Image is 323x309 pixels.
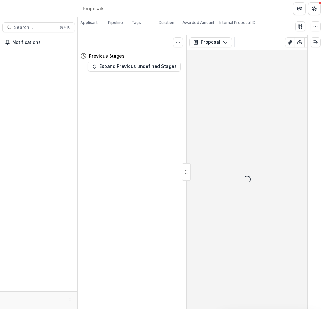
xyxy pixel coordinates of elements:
[285,37,295,47] button: View Attached Files
[308,2,321,15] button: Get Help
[173,37,183,47] button: Toggle View Cancelled Tasks
[59,24,71,31] div: ⌘ + K
[66,297,74,304] button: More
[80,4,107,13] a: Proposals
[304,37,314,47] button: Edit as form
[88,62,181,72] button: Expand Previous undefined Stages
[311,37,321,47] button: Expand right
[12,40,73,45] span: Notifications
[80,4,139,13] nav: breadcrumb
[189,37,232,47] button: Proposal
[293,2,306,15] button: Partners
[132,20,141,26] p: Tags
[108,20,123,26] p: Pipeline
[182,20,214,26] p: Awarded Amount
[2,22,75,32] button: Search...
[80,20,98,26] p: Applicant
[159,20,174,26] p: Duration
[2,37,75,47] button: Notifications
[83,5,105,12] div: Proposals
[89,53,124,59] h4: Previous Stages
[14,25,56,30] span: Search...
[219,20,255,26] p: Internal Proposal ID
